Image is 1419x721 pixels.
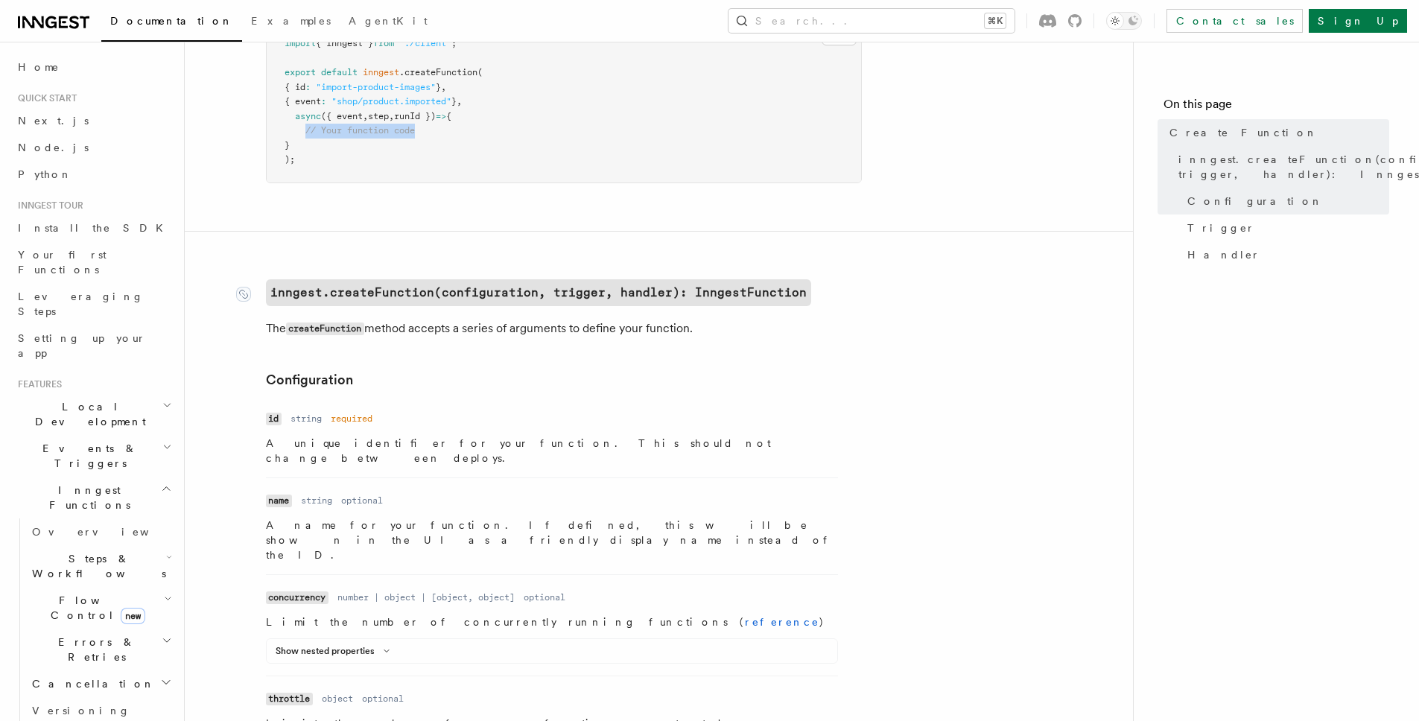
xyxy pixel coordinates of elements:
[18,115,89,127] span: Next.js
[12,483,161,512] span: Inngest Functions
[26,629,175,670] button: Errors & Retries
[436,111,446,121] span: =>
[26,518,175,545] a: Overview
[1164,95,1389,119] h4: On this page
[266,279,811,306] a: inngest.createFunction(configuration, trigger, handler): InngestFunction
[285,67,316,77] span: export
[305,82,311,92] span: :
[337,591,515,603] dd: number | object | [object, object]
[12,107,175,134] a: Next.js
[18,290,144,317] span: Leveraging Steps
[266,413,282,425] code: id
[331,96,451,107] span: "shop/product.imported"
[524,591,565,603] dd: optional
[26,551,166,581] span: Steps & Workflows
[1181,188,1389,215] a: Configuration
[394,111,436,121] span: runId })
[477,67,483,77] span: (
[321,96,326,107] span: :
[266,518,838,562] p: A name for your function. If defined, this will be shown in the UI as a friendly display name ins...
[362,693,404,705] dd: optional
[266,318,862,340] p: The method accepts a series of arguments to define your function.
[26,587,175,629] button: Flow Controlnew
[305,125,415,136] span: // Your function code
[242,4,340,40] a: Examples
[322,693,353,705] dd: object
[12,393,175,435] button: Local Development
[18,168,72,180] span: Python
[316,38,373,48] span: { inngest }
[12,399,162,429] span: Local Development
[266,369,353,390] a: Configuration
[26,676,155,691] span: Cancellation
[389,111,394,121] span: ,
[985,13,1006,28] kbd: ⌘K
[286,323,364,335] code: createFunction
[285,140,290,150] span: }
[251,15,331,27] span: Examples
[368,111,389,121] span: step
[331,413,372,425] dd: required
[12,134,175,161] a: Node.js
[285,82,305,92] span: { id
[321,67,358,77] span: default
[12,325,175,366] a: Setting up your app
[457,96,462,107] span: ,
[1172,146,1389,188] a: inngest.createFunction(configuration, trigger, handler): InngestFunction
[745,616,819,628] a: reference
[316,82,436,92] span: "import-product-images"
[276,645,396,657] button: Show nested properties
[110,15,233,27] span: Documentation
[1181,215,1389,241] a: Trigger
[441,82,446,92] span: ,
[373,38,394,48] span: from
[18,249,107,276] span: Your first Functions
[446,111,451,121] span: {
[1187,247,1260,262] span: Handler
[436,82,441,92] span: }
[26,545,175,587] button: Steps & Workflows
[301,495,332,506] dd: string
[12,54,175,80] a: Home
[26,670,175,697] button: Cancellation
[18,332,146,359] span: Setting up your app
[12,441,162,471] span: Events & Triggers
[266,614,838,629] p: Limit the number of concurrently running functions ( )
[451,38,457,48] span: ;
[1169,125,1318,140] span: Create Function
[266,436,838,466] p: A unique identifier for your function. This should not change between deploys.
[26,635,162,664] span: Errors & Retries
[1164,119,1389,146] a: Create Function
[12,283,175,325] a: Leveraging Steps
[1106,12,1142,30] button: Toggle dark mode
[728,9,1015,33] button: Search...⌘K
[291,413,322,425] dd: string
[266,591,328,604] code: concurrency
[101,4,242,42] a: Documentation
[285,154,295,165] span: );
[12,92,77,104] span: Quick start
[1181,241,1389,268] a: Handler
[1166,9,1303,33] a: Contact sales
[12,477,175,518] button: Inngest Functions
[18,222,172,234] span: Install the SDK
[349,15,428,27] span: AgentKit
[18,60,60,74] span: Home
[321,111,363,121] span: ({ event
[285,96,321,107] span: { event
[12,378,62,390] span: Features
[1309,9,1407,33] a: Sign Up
[363,67,399,77] span: inngest
[26,593,164,623] span: Flow Control
[295,111,321,121] span: async
[266,693,313,705] code: throttle
[285,38,316,48] span: import
[12,241,175,283] a: Your first Functions
[1187,220,1255,235] span: Trigger
[266,495,292,507] code: name
[32,705,130,717] span: Versioning
[363,111,368,121] span: ,
[18,142,89,153] span: Node.js
[399,67,477,77] span: .createFunction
